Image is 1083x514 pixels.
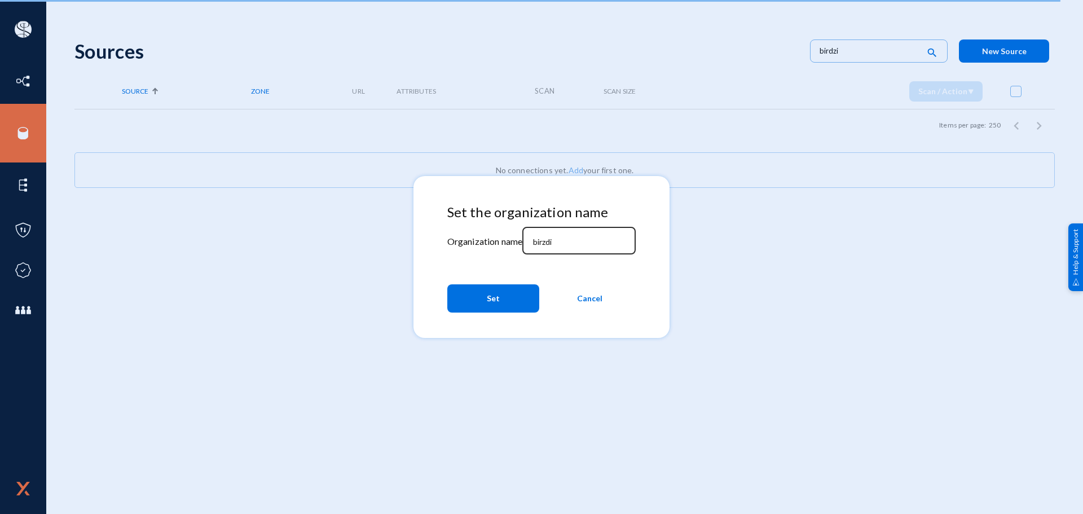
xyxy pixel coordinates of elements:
[533,237,630,247] input: Organization name
[447,236,523,247] mat-label: Organization name
[487,288,500,309] span: Set
[544,284,636,313] button: Cancel
[577,288,602,309] span: Cancel
[447,284,539,313] button: Set
[447,204,636,221] h4: Set the organization name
